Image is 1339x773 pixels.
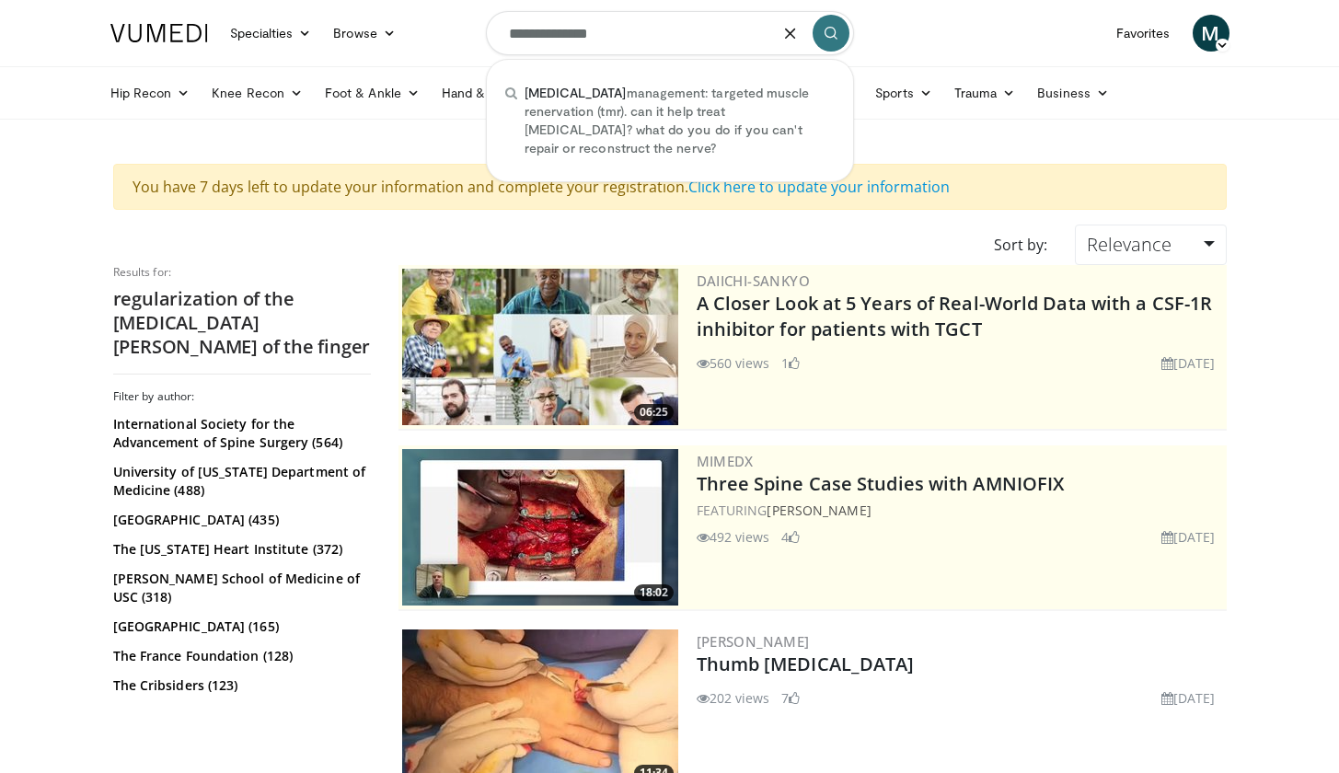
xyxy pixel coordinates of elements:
[201,75,314,111] a: Knee Recon
[113,389,371,404] h3: Filter by author:
[697,353,770,373] li: 560 views
[113,511,366,529] a: [GEOGRAPHIC_DATA] (435)
[634,404,674,421] span: 06:25
[113,164,1227,210] div: You have 7 days left to update your information and complete your registration.
[113,617,366,636] a: [GEOGRAPHIC_DATA] (165)
[113,570,366,606] a: [PERSON_NAME] School of Medicine of USC (318)
[1087,232,1172,257] span: Relevance
[697,452,754,470] a: MIMEDX
[634,584,674,601] span: 18:02
[697,688,770,708] li: 202 views
[1161,353,1216,373] li: [DATE]
[781,353,800,373] li: 1
[697,271,811,290] a: Daiichi-Sankyo
[431,75,549,111] a: Hand & Wrist
[697,652,915,676] a: Thumb [MEDICAL_DATA]
[99,75,202,111] a: Hip Recon
[525,85,627,100] span: [MEDICAL_DATA]
[943,75,1027,111] a: Trauma
[402,449,678,606] img: 34c974b5-e942-4b60-b0f4-1f83c610957b.300x170_q85_crop-smart_upscale.jpg
[980,225,1061,265] div: Sort by:
[697,291,1213,341] a: A Closer Look at 5 Years of Real-World Data with a CSF-1R inhibitor for patients with TGCT
[1075,225,1226,265] a: Relevance
[1026,75,1120,111] a: Business
[322,15,407,52] a: Browse
[781,688,800,708] li: 7
[314,75,431,111] a: Foot & Ankle
[767,502,871,519] a: [PERSON_NAME]
[1193,15,1229,52] a: M
[113,287,371,359] h2: regularization of the [MEDICAL_DATA] [PERSON_NAME] of the finger
[688,177,950,197] a: Click here to update your information
[1161,527,1216,547] li: [DATE]
[219,15,323,52] a: Specialties
[697,501,1223,520] div: FEATURING
[864,75,943,111] a: Sports
[113,463,366,500] a: University of [US_STATE] Department of Medicine (488)
[113,540,366,559] a: The [US_STATE] Heart Institute (372)
[781,527,800,547] li: 4
[697,632,810,651] a: [PERSON_NAME]
[113,676,366,695] a: The Cribsiders (123)
[1161,688,1216,708] li: [DATE]
[402,449,678,606] a: 18:02
[113,647,366,665] a: The France Foundation (128)
[113,415,366,452] a: International Society for the Advancement of Spine Surgery (564)
[110,24,208,42] img: VuMedi Logo
[1105,15,1182,52] a: Favorites
[697,471,1065,496] a: Three Spine Case Studies with AMNIOFIX
[697,527,770,547] li: 492 views
[402,269,678,425] img: 93c22cae-14d1-47f0-9e4a-a244e824b022.png.300x170_q85_crop-smart_upscale.jpg
[402,269,678,425] a: 06:25
[486,11,854,55] input: Search topics, interventions
[525,84,835,157] span: management: targeted muscle renervation (tmr). can it help treat [MEDICAL_DATA]? what do you do i...
[113,265,371,280] p: Results for:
